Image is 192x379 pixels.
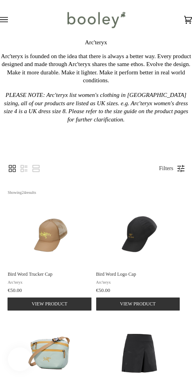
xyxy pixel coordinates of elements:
[96,200,182,311] a: Bird Word Logo Cap
[8,287,22,294] span: €50.00
[8,200,94,311] a: Bird Word Trucker Cap
[96,279,181,285] span: Arc'teryx
[19,164,29,173] a: View list mode
[8,298,91,311] button: View product
[155,162,177,175] a: Filters
[8,347,32,371] iframe: Button to open loyalty program pop-up
[4,92,188,123] em: PLEASE NOTE: Arc'teryx list women's clothing in [GEOGRAPHIC_DATA] sizing, all of our products are...
[17,200,84,267] img: Arc'Teryx Bird Word Trucker Cap Canvas / Euphoria - Booley Galway
[8,164,17,173] a: View grid mode
[8,271,92,277] span: Bird Word Trucker Cap
[96,287,110,294] span: €50.00
[106,200,173,267] img: Arc'Teryx Bird Word Logo Cap 24K Black - Booley Galway
[64,9,128,30] img: Booley
[31,164,41,173] a: View row mode
[96,298,180,311] button: View product
[8,279,92,285] span: Arc'teryx
[22,190,26,195] b: 24
[96,271,181,277] span: Bird Word Logo Cap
